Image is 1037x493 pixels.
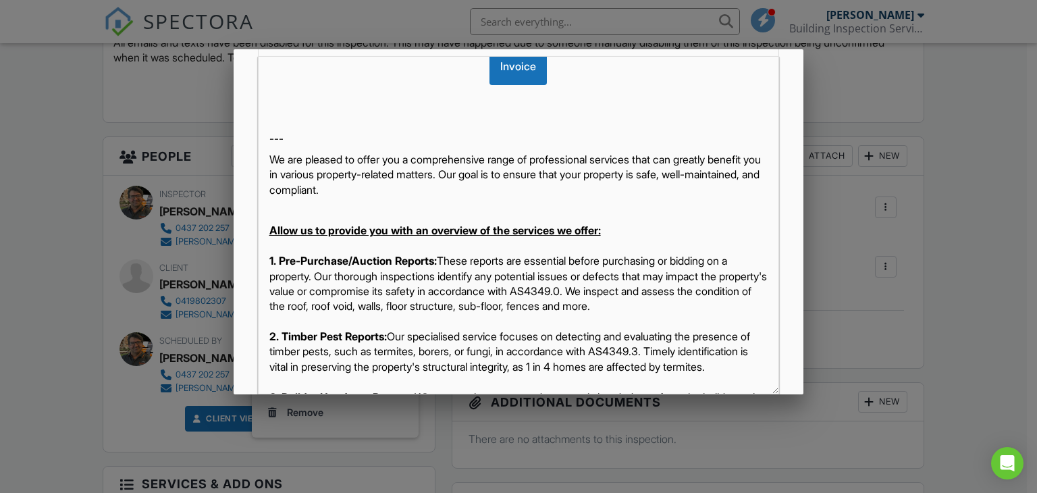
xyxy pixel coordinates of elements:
[489,48,547,84] div: Invoice
[991,447,1023,479] div: Open Intercom Messenger
[269,131,768,146] p: ---
[269,330,387,343] strong: 2. Timber Pest Reports:
[269,390,415,404] strong: 3. Builder Handover Reports:
[269,254,437,267] strong: 1. Pre-Purchase/Auction Reports:
[489,59,547,73] a: Invoice
[269,152,768,197] p: We are pleased to offer you a comprehensive range of professional services that can greatly benef...
[269,224,601,237] strong: Allow us to provide you with an overview of the services we offer:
